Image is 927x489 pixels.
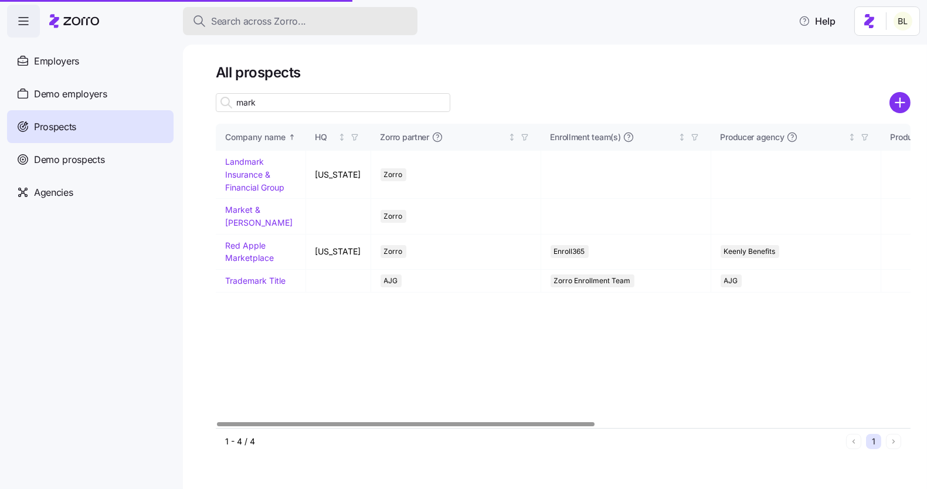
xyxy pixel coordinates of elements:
[678,133,686,141] div: Not sorted
[789,9,845,33] button: Help
[554,274,631,287] span: Zorro Enrollment Team
[225,240,274,263] a: Red Apple Marketplace
[225,276,286,286] a: Trademark Title
[306,235,371,270] td: [US_STATE]
[711,124,881,151] th: Producer agencyNot sorted
[508,133,516,141] div: Not sorted
[34,152,105,167] span: Demo prospects
[7,45,174,77] a: Employers
[886,434,901,449] button: Next page
[554,245,585,258] span: Enroll365
[894,12,912,30] img: 2fabda6663eee7a9d0b710c60bc473af
[7,143,174,176] a: Demo prospects
[34,87,107,101] span: Demo employers
[551,131,621,143] span: Enrollment team(s)
[721,131,785,143] span: Producer agency
[7,77,174,110] a: Demo employers
[338,133,346,141] div: Not sorted
[7,110,174,143] a: Prospects
[866,434,881,449] button: 1
[384,274,398,287] span: AJG
[306,151,371,199] td: [US_STATE]
[541,124,711,151] th: Enrollment team(s)Not sorted
[216,124,306,151] th: Company nameSorted ascending
[288,133,296,141] div: Sorted ascending
[371,124,541,151] th: Zorro partnerNot sorted
[211,14,306,29] span: Search across Zorro...
[381,131,429,143] span: Zorro partner
[7,176,174,209] a: Agencies
[216,93,450,112] input: Search prospect
[384,168,403,181] span: Zorro
[384,245,403,258] span: Zorro
[724,274,738,287] span: AJG
[216,63,911,81] h1: All prospects
[846,434,861,449] button: Previous page
[724,245,776,258] span: Keenly Benefits
[225,131,286,144] div: Company name
[225,205,293,227] a: Market & [PERSON_NAME]
[183,7,417,35] button: Search across Zorro...
[225,157,284,192] a: Landmark Insurance & Financial Group
[34,54,79,69] span: Employers
[225,436,841,447] div: 1 - 4 / 4
[384,210,403,223] span: Zorro
[799,14,836,28] span: Help
[34,185,73,200] span: Agencies
[889,92,911,113] svg: add icon
[306,124,371,151] th: HQNot sorted
[315,131,336,144] div: HQ
[848,133,856,141] div: Not sorted
[34,120,76,134] span: Prospects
